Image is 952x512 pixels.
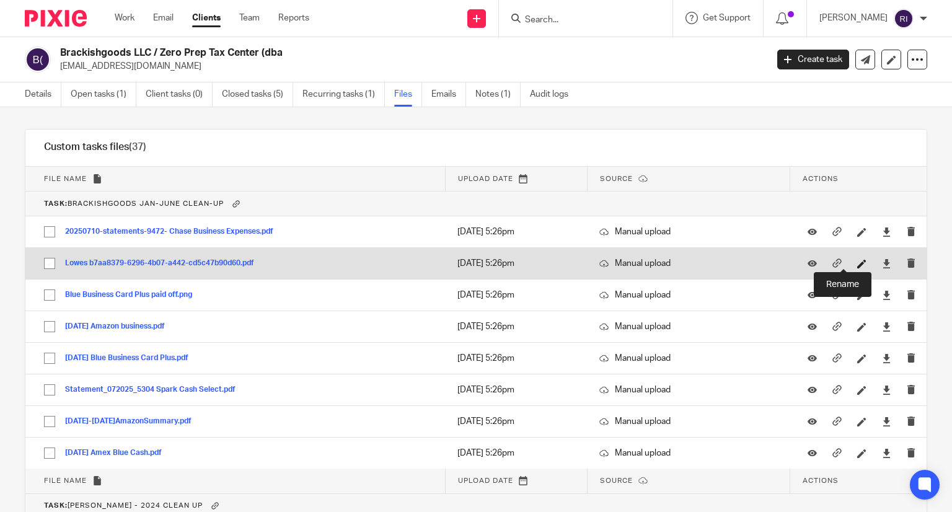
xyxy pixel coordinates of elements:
span: Brackishgoods Jan-June clean-up [44,200,224,207]
button: Statement_072025_5304 Spark Cash Select.pdf [65,386,245,394]
p: Manual upload [599,320,778,333]
a: Download [882,447,891,459]
a: Recurring tasks (1) [302,82,385,107]
a: Email [153,12,174,24]
span: Actions [803,477,839,484]
img: Pixie [25,10,87,27]
b: Task: [44,503,68,510]
span: File name [44,477,87,484]
button: 20250710-statements-9472- Chase Business Expenses.pdf [65,227,283,236]
a: Notes (1) [475,82,521,107]
input: Select [38,315,61,338]
input: Select [38,220,61,244]
h1: Custom tasks files [44,141,146,154]
a: Download [882,226,891,238]
a: Open tasks (1) [71,82,136,107]
p: [DATE] 5:26pm [457,384,575,396]
p: [DATE] 5:26pm [457,226,575,238]
a: Team [239,12,260,24]
input: Search [524,15,635,26]
span: Source [600,477,633,484]
p: [DATE] 5:26pm [457,352,575,364]
button: [DATE] Amazon business.pdf [65,322,174,331]
span: Upload date [458,477,513,484]
a: Audit logs [530,82,578,107]
a: Files [394,82,422,107]
span: Upload date [458,175,513,182]
a: Clients [192,12,221,24]
a: Create task [777,50,849,69]
input: Select [38,441,61,465]
span: [PERSON_NAME] - 2024 Clean Up [44,503,203,510]
a: Download [882,384,891,396]
a: Closed tasks (5) [222,82,293,107]
p: [DATE] 5:26pm [457,447,575,459]
span: (37) [129,142,146,152]
p: [DATE] 5:26pm [457,289,575,301]
button: Blue Business Card Plus paid off.png [65,291,201,299]
a: Download [882,415,891,428]
p: Manual upload [599,289,778,301]
span: File name [44,175,87,182]
span: Source [600,175,633,182]
input: Select [38,283,61,307]
input: Select [38,252,61,275]
p: Manual upload [599,384,778,396]
button: Lowes b7aa8379-6296-4b07-a442-cd5c47b90d60.pdf [65,259,263,268]
span: Actions [803,175,839,182]
p: [PERSON_NAME] [819,12,888,24]
a: Client tasks (0) [146,82,213,107]
p: Manual upload [599,415,778,428]
button: [DATE]-[DATE]AmazonSummary.pdf [65,417,201,426]
p: Manual upload [599,352,778,364]
a: Work [115,12,134,24]
p: Manual upload [599,447,778,459]
p: [EMAIL_ADDRESS][DOMAIN_NAME] [60,60,759,73]
p: [DATE] 5:26pm [457,320,575,333]
p: Manual upload [599,257,778,270]
img: svg%3E [894,9,914,29]
p: Manual upload [599,226,778,238]
input: Select [38,378,61,402]
a: Download [882,257,891,270]
span: Get Support [703,14,751,22]
input: Select [38,346,61,370]
p: [DATE] 5:26pm [457,415,575,428]
p: [DATE] 5:26pm [457,257,575,270]
img: svg%3E [25,46,51,73]
input: Select [38,410,61,433]
a: Download [882,352,891,364]
a: Download [882,289,891,301]
a: Download [882,320,891,333]
a: Details [25,82,61,107]
a: Reports [278,12,309,24]
button: [DATE] Amex Blue Cash.pdf [65,449,171,457]
button: [DATE] Blue Business Card Plus.pdf [65,354,198,363]
a: Emails [431,82,466,107]
h2: Brackishgoods LLC / Zero Prep Tax Center (dba [60,46,619,60]
b: Task: [44,200,68,207]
